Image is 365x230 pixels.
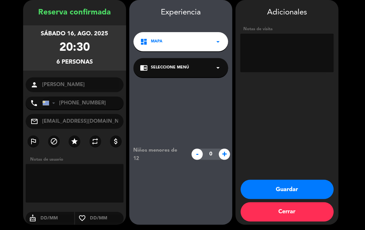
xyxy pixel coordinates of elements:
[241,180,334,199] button: Guardar
[71,137,78,145] i: star
[30,137,37,145] i: outlined_flag
[214,64,222,72] i: arrow_drop_down
[43,97,57,109] div: Uruguay: +598
[56,58,93,67] div: 6 personas
[59,39,90,58] div: 20:30
[30,118,38,125] i: mail_outline
[30,99,38,107] i: phone
[240,26,334,32] div: Notas de visita
[91,137,99,145] i: repeat
[50,137,58,145] i: block
[241,202,334,222] button: Cerrar
[240,6,334,19] div: Adicionales
[129,6,232,19] div: Experiencia
[89,215,124,223] input: DD/MM
[151,65,189,71] span: Seleccione Menú
[27,156,126,163] div: Notas de usuario
[40,215,74,223] input: DD/MM
[151,39,162,45] span: Mapa
[23,6,126,19] div: Reserva confirmada
[214,38,222,46] i: arrow_drop_down
[41,29,109,39] div: sábado 16, ago. 2025
[112,137,120,145] i: attach_money
[75,215,89,222] i: favorite_border
[192,149,203,160] span: -
[140,64,148,72] i: chrome_reader_mode
[30,81,38,89] i: person
[26,215,40,222] i: cake
[128,146,188,163] div: Niños menores de 12
[219,149,230,160] span: +
[140,38,148,46] i: dashboard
